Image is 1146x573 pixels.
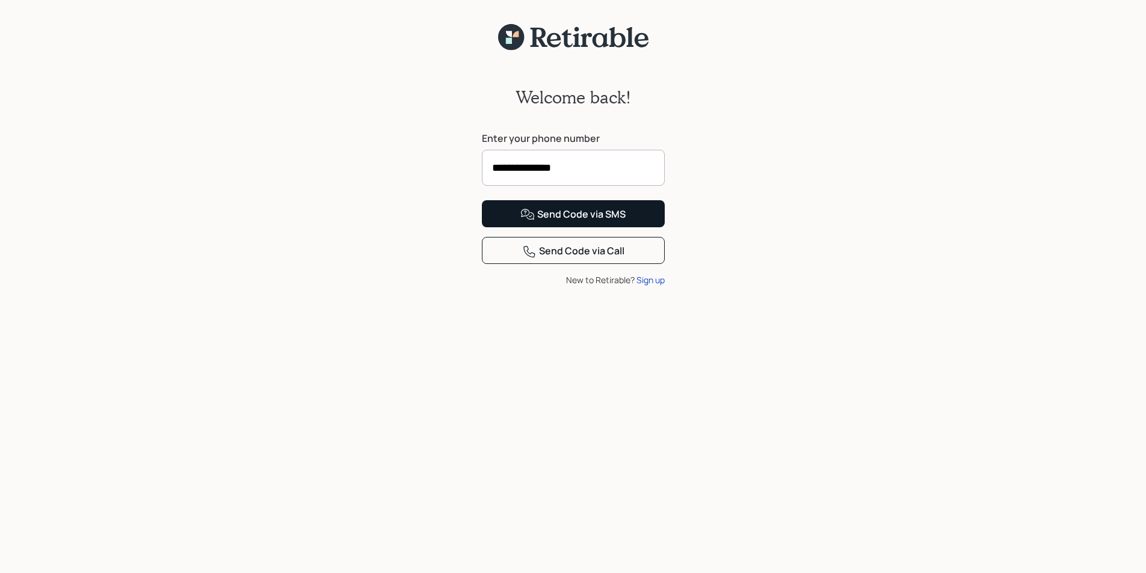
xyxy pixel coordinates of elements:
button: Send Code via SMS [482,200,665,227]
div: Send Code via Call [522,244,624,259]
div: Sign up [636,274,665,286]
h2: Welcome back! [516,87,631,108]
button: Send Code via Call [482,237,665,264]
div: Send Code via SMS [520,207,626,222]
div: New to Retirable? [482,274,665,286]
label: Enter your phone number [482,132,665,145]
